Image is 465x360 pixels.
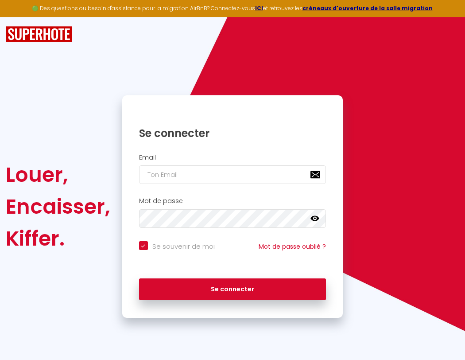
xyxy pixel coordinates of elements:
[139,165,326,184] input: Ton Email
[139,197,326,205] h2: Mot de passe
[6,223,110,254] div: Kiffer.
[6,191,110,223] div: Encaisser,
[139,154,326,161] h2: Email
[6,26,72,43] img: SuperHote logo
[259,242,326,251] a: Mot de passe oublié ?
[255,4,263,12] a: ICI
[6,159,110,191] div: Louer,
[139,126,326,140] h1: Se connecter
[302,4,433,12] a: créneaux d'ouverture de la salle migration
[139,278,326,301] button: Se connecter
